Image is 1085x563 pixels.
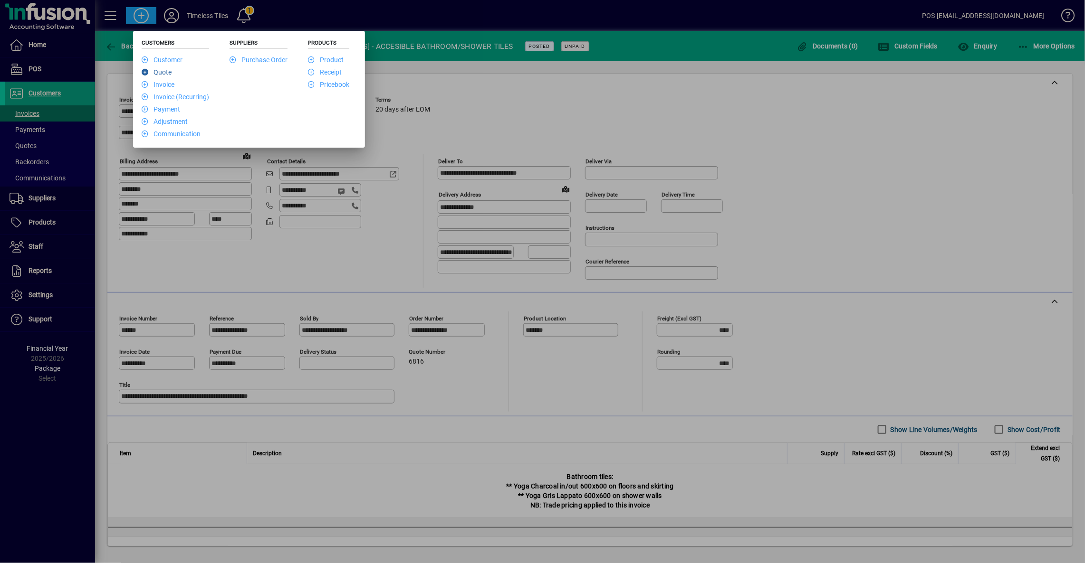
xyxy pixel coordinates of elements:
h5: Customers [142,39,209,49]
a: Pricebook [308,81,349,88]
a: Adjustment [142,118,188,125]
a: Receipt [308,68,342,76]
a: Purchase Order [230,56,288,64]
h5: Products [308,39,349,49]
a: Invoice [142,81,174,88]
a: Invoice (Recurring) [142,93,209,101]
a: Product [308,56,344,64]
h5: Suppliers [230,39,288,49]
a: Customer [142,56,182,64]
a: Payment [142,105,180,113]
a: Quote [142,68,172,76]
a: Communication [142,130,201,138]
